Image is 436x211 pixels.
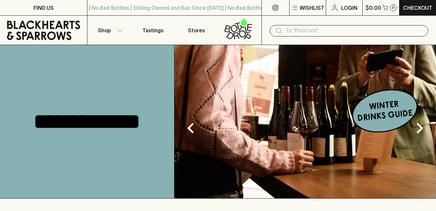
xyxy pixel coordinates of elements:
p: FIND US [34,4,54,12]
input: Try "Pinot noir" [285,25,423,36]
a: Tastings [131,16,174,45]
p: $0.00 [366,4,381,12]
img: optimise [174,45,436,198]
p: 0 [392,6,395,9]
p: Shop [98,26,111,34]
p: Stores [188,26,205,34]
p: Login [341,4,357,12]
button: Previous [178,115,204,141]
p: Checkout [403,4,432,12]
button: Shop [87,16,131,45]
p: Wishlist [300,4,324,12]
button: Next [407,115,433,141]
p: Tastings [143,26,163,34]
a: Stores [174,16,218,45]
